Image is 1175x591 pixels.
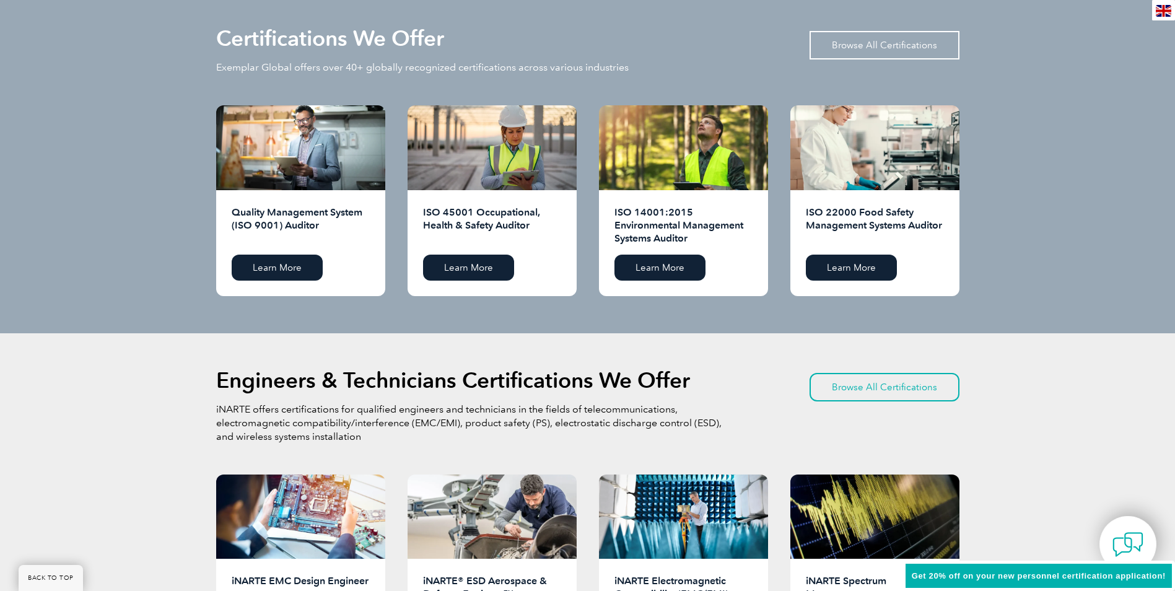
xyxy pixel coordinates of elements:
a: BACK TO TOP [19,565,83,591]
img: contact-chat.png [1112,529,1143,560]
h2: Engineers & Technicians Certifications We Offer [216,370,690,390]
h2: ISO 14001:2015 Environmental Management Systems Auditor [614,206,753,245]
a: Learn More [806,255,897,281]
a: Learn More [232,255,323,281]
p: Exemplar Global offers over 40+ globally recognized certifications across various industries [216,61,629,74]
h2: ISO 22000 Food Safety Management Systems Auditor [806,206,944,245]
a: Learn More [423,255,514,281]
h2: ISO 45001 Occupational, Health & Safety Auditor [423,206,561,245]
img: en [1156,5,1171,17]
span: Get 20% off on your new personnel certification application! [912,571,1166,580]
h2: Certifications We Offer [216,28,444,48]
h2: Quality Management System (ISO 9001) Auditor [232,206,370,245]
a: Browse All Certifications [810,373,959,401]
p: iNARTE offers certifications for qualified engineers and technicians in the fields of telecommuni... [216,403,724,444]
a: Browse All Certifications [810,31,959,59]
a: Learn More [614,255,705,281]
